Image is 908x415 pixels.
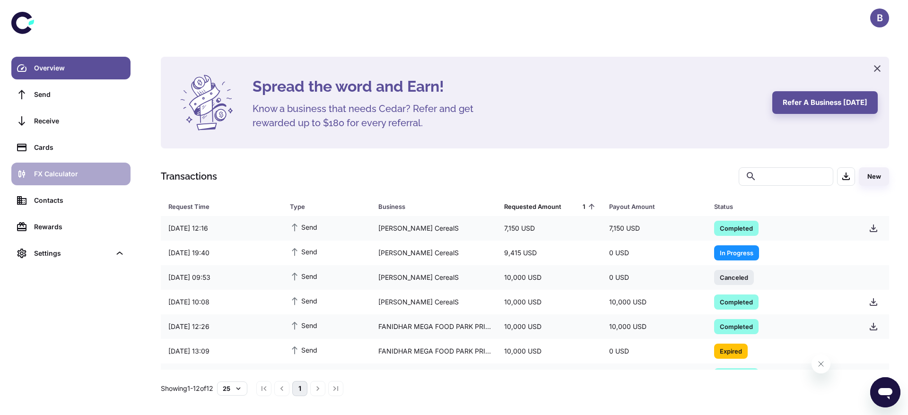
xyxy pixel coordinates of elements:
div: FANIDHAR MEGA FOOD PARK PRIVATE LIMITED [371,318,497,336]
div: [DATE] 12:26 [161,318,282,336]
iframe: Button to launch messaging window [870,377,900,407]
div: [DATE] 10:08 [161,293,282,311]
div: [PERSON_NAME] CerealS [371,244,497,262]
a: Receive [11,110,131,132]
a: Overview [11,57,131,79]
div: Payout Amount [609,200,690,213]
div: 7,150 USD [497,219,602,237]
div: 10,000 USD [497,293,602,311]
div: FX Calculator [34,169,125,179]
button: 25 [217,381,247,396]
div: Receive [34,116,125,126]
a: FX Calculator [11,163,131,185]
div: [DATE] 16:28 [161,367,282,385]
p: Showing 1-12 of 12 [161,383,213,394]
span: Requested Amount1 [504,200,598,213]
span: Send [290,320,317,330]
span: Request Time [168,200,279,213]
div: [PERSON_NAME] CerealS [371,293,497,311]
div: 7,150 USD [602,219,707,237]
div: 0 USD [602,244,707,262]
div: 0 USD [602,268,707,286]
div: [DATE] 12:16 [161,219,282,237]
span: Hi. Need any help? [6,7,68,14]
div: 10,000 USD [497,367,602,385]
span: Completed [714,223,759,233]
span: Completed [714,321,759,331]
div: Status [714,200,838,213]
div: 0 USD [602,342,707,360]
a: Cards [11,136,131,159]
div: Overview [34,63,125,73]
div: Settings [11,242,131,265]
div: Send [34,89,125,100]
span: Send [290,345,317,355]
div: 10,000 USD [497,342,602,360]
span: Send [290,246,317,257]
div: Settings [34,248,111,259]
span: Send [290,369,317,380]
h4: Spread the word and Earn! [253,75,761,98]
div: 9,415 USD [497,244,602,262]
div: 10,000 USD [497,268,602,286]
div: Requested Amount [504,200,583,213]
div: [DATE] 09:53 [161,268,282,286]
span: Type [290,200,367,213]
div: [DATE] 19:40 [161,244,282,262]
span: Send [290,295,317,306]
span: In Progress [714,248,759,257]
h1: Transactions [161,169,217,183]
a: Send [11,83,131,106]
div: [PERSON_NAME] CerealS [371,268,497,286]
span: Canceled [714,272,754,282]
nav: pagination navigation [255,381,345,396]
iframe: Close message [812,354,830,373]
div: Contacts [34,195,125,206]
div: FANIDHAR MEGA FOOD PARK PRIVATE LIMITED [371,367,497,385]
button: Refer a business [DATE] [772,91,878,114]
div: Type [290,200,354,213]
div: 10,000 USD [602,367,707,385]
a: Contacts [11,189,131,212]
span: Send [290,271,317,281]
div: [DATE] 13:09 [161,342,282,360]
div: 10,000 USD [602,318,707,336]
h5: Know a business that needs Cedar? Refer and get rewarded up to $180 for every referral. [253,102,489,130]
div: 10,000 USD [602,293,707,311]
button: B [870,9,889,27]
span: Expired [714,346,748,355]
div: Rewards [34,222,125,232]
span: Completed [714,297,759,306]
div: FANIDHAR MEGA FOOD PARK PRIVATE LIMITED [371,342,497,360]
button: page 1 [292,381,307,396]
a: Rewards [11,216,131,238]
span: Status [714,200,850,213]
div: Cards [34,142,125,153]
span: Send [290,222,317,232]
span: Payout Amount [609,200,703,213]
button: New [859,167,889,186]
div: Request Time [168,200,266,213]
div: [PERSON_NAME] CerealS [371,219,497,237]
div: 10,000 USD [497,318,602,336]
